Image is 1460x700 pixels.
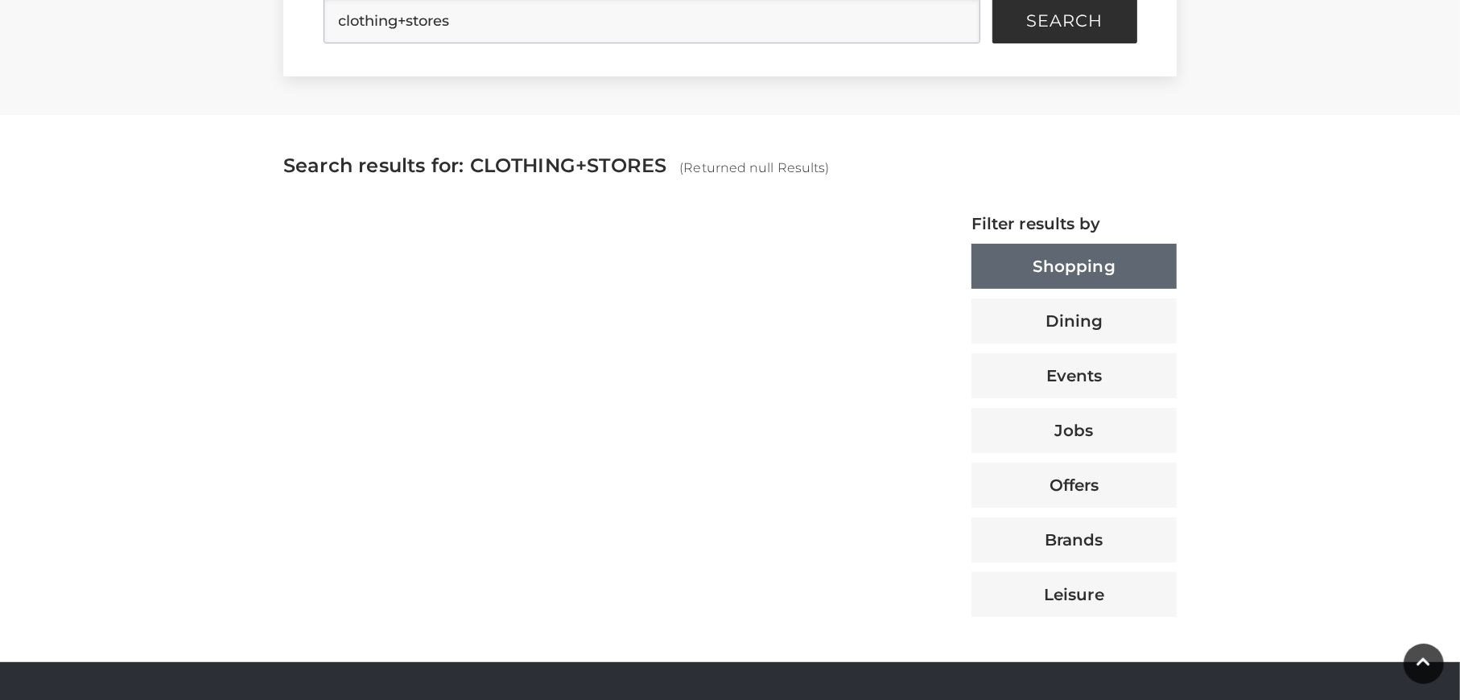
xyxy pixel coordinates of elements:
button: Shopping [971,244,1177,289]
h4: Filter results by [971,214,1177,233]
button: Events [971,353,1177,398]
span: Search results for: CLOTHING+STORES [283,154,666,177]
button: Offers [971,463,1177,508]
span: Search [1026,13,1103,29]
button: Leisure [971,572,1177,617]
button: Jobs [971,408,1177,453]
span: (Returned null Results) [679,160,829,175]
button: Dining [971,299,1177,344]
button: Brands [971,517,1177,562]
